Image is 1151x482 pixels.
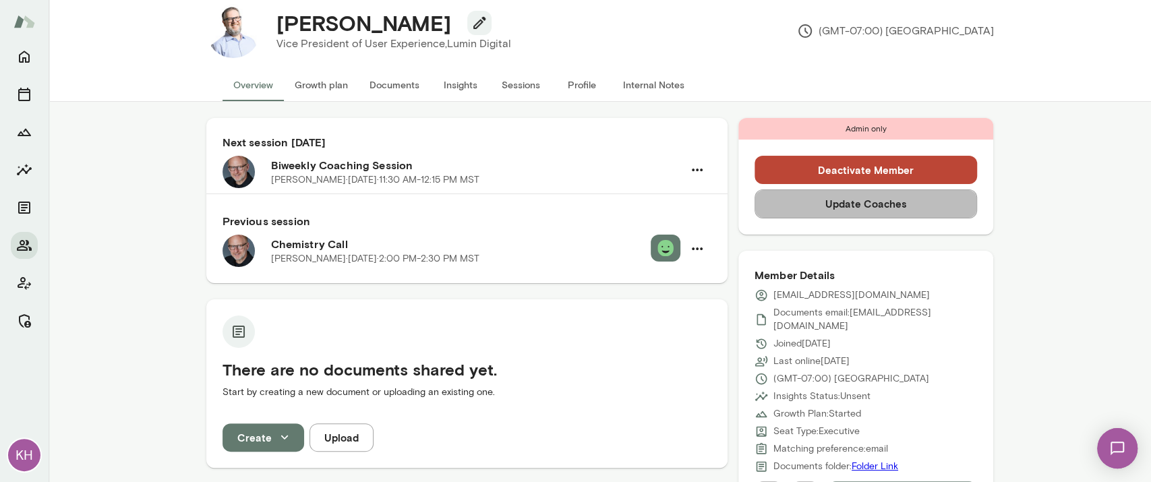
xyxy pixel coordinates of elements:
p: Last online [DATE] [773,355,850,368]
button: Profile [552,69,612,101]
button: Update Coaches [755,189,978,218]
button: Documents [359,69,430,101]
button: Upload [309,423,374,452]
button: Insights [11,156,38,183]
button: Sessions [11,81,38,108]
button: Insights [430,69,491,101]
div: KH [8,439,40,471]
button: Client app [11,270,38,297]
button: Sessions [491,69,552,101]
p: Documents folder: [773,460,898,473]
p: (GMT-07:00) [GEOGRAPHIC_DATA] [773,372,929,386]
button: Documents [11,194,38,221]
h6: Member Details [755,267,978,283]
p: Start by creating a new document or uploading an existing one. [223,386,711,399]
h5: There are no documents shared yet. [223,359,711,380]
img: feedback [657,240,674,256]
button: Growth plan [284,69,359,101]
p: Joined [DATE] [773,337,831,351]
p: [EMAIL_ADDRESS][DOMAIN_NAME] [773,289,930,302]
p: Seat Type: Executive [773,425,860,438]
p: [PERSON_NAME] · [DATE] · 2:00 PM-2:30 PM MST [271,252,479,266]
h6: Previous session [223,213,711,229]
img: Mento [13,9,35,34]
p: Vice President of User Experience, Lumin Digital [276,36,511,52]
button: Home [11,43,38,70]
h6: Next session [DATE] [223,134,711,150]
button: Overview [223,69,284,101]
button: Deactivate Member [755,156,978,184]
button: Growth Plan [11,119,38,146]
img: Mike West [206,4,260,58]
button: Manage [11,307,38,334]
p: Documents email: [EMAIL_ADDRESS][DOMAIN_NAME] [773,306,978,333]
p: Insights Status: Unsent [773,390,870,403]
h6: Biweekly Coaching Session [271,157,683,173]
p: Matching preference: email [773,442,888,456]
div: Admin only [738,118,994,140]
a: Folder Link [852,460,898,472]
button: Create [223,423,304,452]
button: Members [11,232,38,259]
p: (GMT-07:00) [GEOGRAPHIC_DATA] [797,23,994,39]
p: [PERSON_NAME] · [DATE] · 11:30 AM-12:15 PM MST [271,173,479,187]
h6: Chemistry Call [271,236,651,252]
p: Growth Plan: Started [773,407,861,421]
h4: [PERSON_NAME] [276,10,451,36]
button: Internal Notes [612,69,695,101]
